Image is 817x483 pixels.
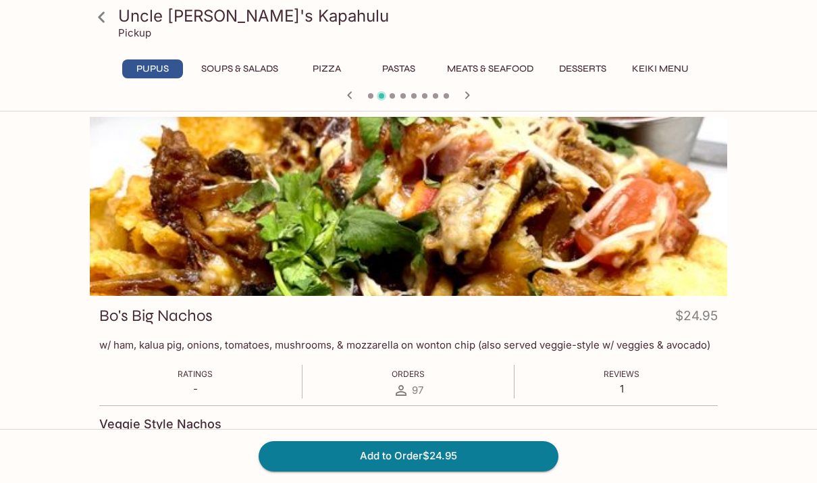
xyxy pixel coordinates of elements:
[604,369,639,379] span: Reviews
[99,338,718,351] p: w/ ham, kalua pig, onions, tomatoes, mushrooms, & mozzarella on wonton chip (also served veggie-s...
[90,117,727,296] div: Bo's Big Nachos
[259,441,558,471] button: Add to Order$24.95
[392,369,425,379] span: Orders
[118,5,722,26] h3: Uncle [PERSON_NAME]'s Kapahulu
[178,382,213,395] p: -
[625,59,696,78] button: Keiki Menu
[552,59,614,78] button: Desserts
[99,305,213,326] h3: Bo's Big Nachos
[99,417,221,432] h4: Veggie Style Nachos
[604,382,639,395] p: 1
[368,59,429,78] button: Pastas
[178,369,213,379] span: Ratings
[412,384,423,397] span: 97
[122,59,183,78] button: Pupus
[675,305,718,332] h4: $24.95
[296,59,357,78] button: Pizza
[118,26,151,39] p: Pickup
[194,59,286,78] button: Soups & Salads
[440,59,541,78] button: Meats & Seafood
